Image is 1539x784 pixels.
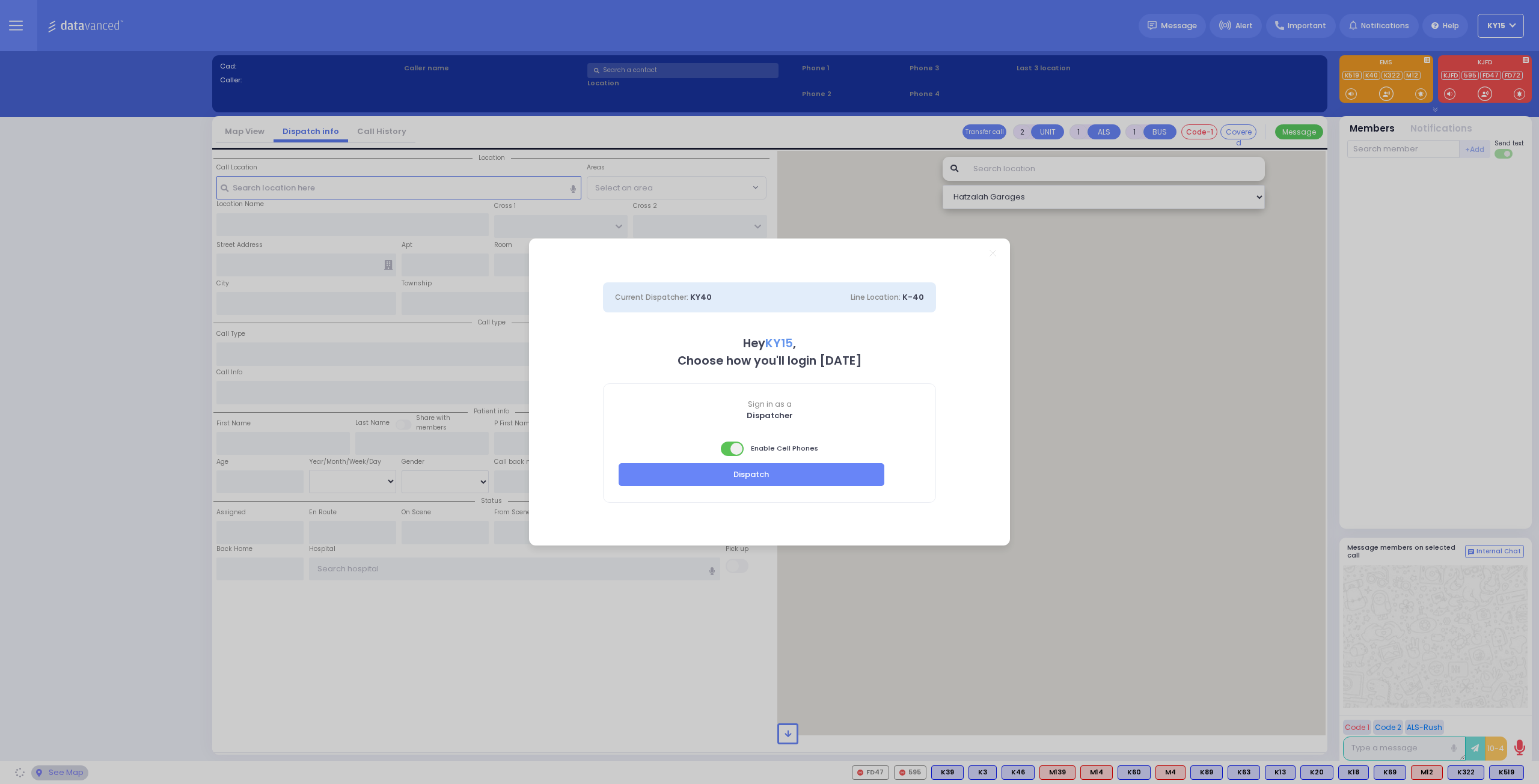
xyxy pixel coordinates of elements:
[747,410,793,421] b: Dispatcher
[851,292,901,302] span: Line Location:
[721,440,818,457] span: Enable Cell Phones
[743,335,796,351] b: Hey ,
[619,463,884,486] button: Dispatch
[690,291,712,303] span: KY40
[615,292,688,302] span: Current Dispatcher:
[765,335,793,351] span: KY15
[604,399,935,410] span: Sign in as a
[678,353,861,369] b: Choose how you'll login [DATE]
[902,291,924,303] span: K-40
[990,250,996,257] a: Close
